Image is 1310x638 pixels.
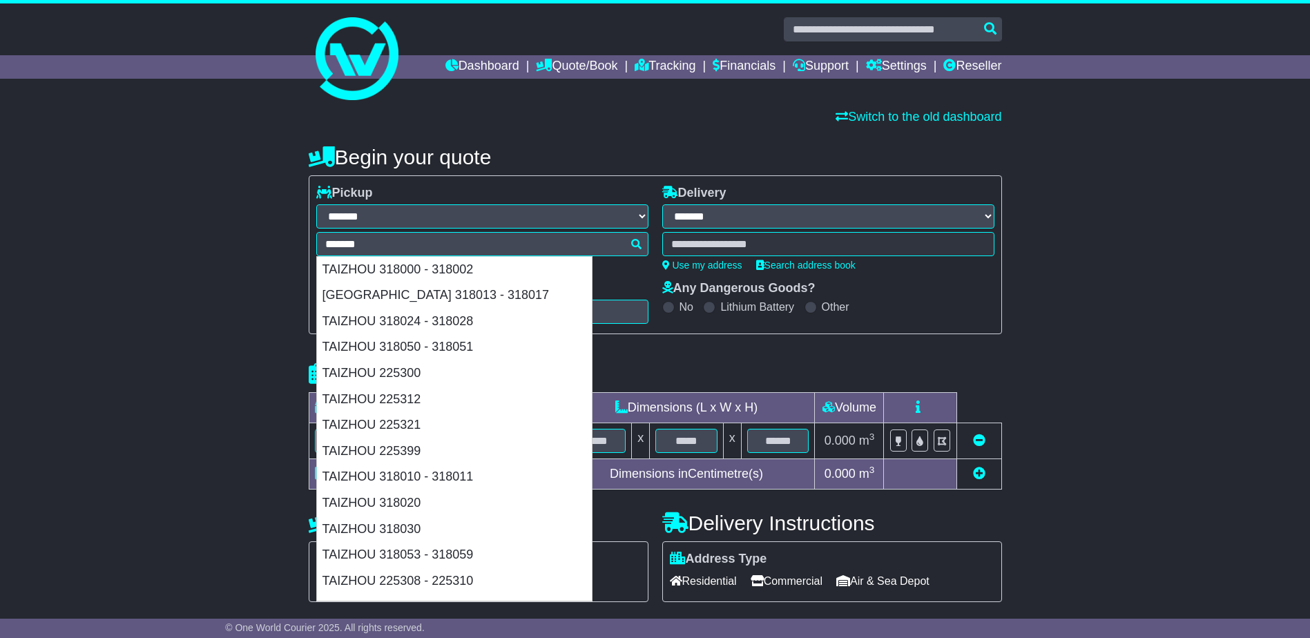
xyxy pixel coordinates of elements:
div: [GEOGRAPHIC_DATA] 318013 - 318017 [317,282,592,309]
div: TAIZHOU 225314 - 225316 [317,594,592,620]
td: Dimensions (L x W x H) [558,393,815,423]
h4: Delivery Instructions [662,512,1002,534]
td: x [723,423,741,459]
label: Delivery [662,186,726,201]
div: TAIZHOU 225312 [317,387,592,413]
sup: 3 [869,432,875,442]
div: TAIZHOU 318020 [317,490,592,516]
label: Lithium Battery [720,300,794,313]
span: m [859,467,875,481]
a: Support [793,55,849,79]
typeahead: Please provide city [316,232,648,256]
label: Other [822,300,849,313]
td: Type [309,393,424,423]
div: TAIZHOU 318010 - 318011 [317,464,592,490]
h4: Pickup Instructions [309,512,648,534]
span: Commercial [751,570,822,592]
label: Pickup [316,186,373,201]
a: Use my address [662,260,742,271]
a: Tracking [635,55,695,79]
div: TAIZHOU 318053 - 318059 [317,542,592,568]
a: Quote/Book [536,55,617,79]
h4: Begin your quote [309,146,1002,168]
sup: 3 [869,465,875,475]
label: Address Type [670,552,767,567]
div: TAIZHOU 225300 [317,360,592,387]
div: TAIZHOU 225308 - 225310 [317,568,592,594]
div: TAIZHOU 225399 [317,438,592,465]
div: TAIZHOU 318050 - 318051 [317,334,592,360]
td: Volume [815,393,884,423]
td: x [632,423,650,459]
h4: Package details | [309,362,482,385]
span: © One World Courier 2025. All rights reserved. [225,622,425,633]
div: TAIZHOU 225321 [317,412,592,438]
span: Residential [670,570,737,592]
div: TAIZHOU 318024 - 318028 [317,309,592,335]
td: Dimensions in Centimetre(s) [558,459,815,490]
label: Any Dangerous Goods? [662,281,816,296]
label: No [680,300,693,313]
span: 0.000 [825,434,856,447]
span: Air & Sea Depot [836,570,929,592]
a: Reseller [943,55,1001,79]
a: Search address book [756,260,856,271]
a: Add new item [973,467,985,481]
a: Financials [713,55,776,79]
span: m [859,434,875,447]
a: Switch to the old dashboard [836,110,1001,124]
a: Settings [866,55,927,79]
td: Total [309,459,424,490]
div: TAIZHOU 318030 [317,516,592,543]
div: TAIZHOU 318000 - 318002 [317,257,592,283]
a: Dashboard [445,55,519,79]
a: Remove this item [973,434,985,447]
span: 0.000 [825,467,856,481]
